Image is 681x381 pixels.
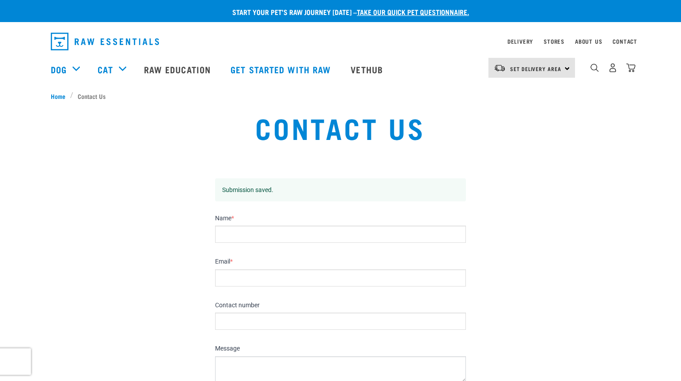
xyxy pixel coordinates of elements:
a: Get started with Raw [222,52,342,87]
span: Home [51,91,65,101]
img: home-icon-1@2x.png [590,64,599,72]
img: home-icon@2x.png [626,63,636,72]
a: Raw Education [135,52,222,87]
img: user.png [608,63,617,72]
h1: Contact Us [129,111,552,143]
a: Contact [613,40,637,43]
nav: dropdown navigation [44,29,637,54]
a: Vethub [342,52,394,87]
a: Home [51,91,70,101]
img: van-moving.png [494,64,506,72]
a: Delivery [507,40,533,43]
a: Stores [544,40,564,43]
label: Message [215,345,466,353]
p: Submission saved. [222,185,459,194]
a: take our quick pet questionnaire. [357,10,469,14]
label: Name [215,215,466,223]
a: Cat [98,63,113,76]
span: Set Delivery Area [510,67,561,70]
img: Raw Essentials Logo [51,33,159,50]
label: Contact number [215,302,466,309]
label: Email [215,258,466,266]
a: About Us [575,40,602,43]
nav: breadcrumbs [51,91,630,101]
a: Dog [51,63,67,76]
